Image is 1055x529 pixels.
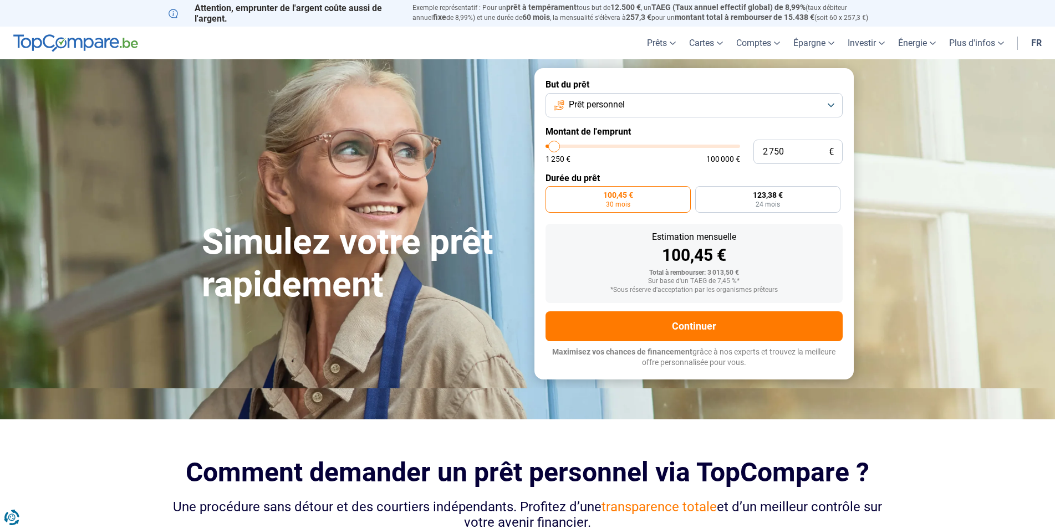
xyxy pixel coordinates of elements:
p: grâce à nos experts et trouvez la meilleure offre personnalisée pour vous. [546,347,843,368]
div: *Sous réserve d'acceptation par les organismes prêteurs [554,286,834,294]
span: Prêt personnel [569,99,625,111]
a: Prêts [640,27,682,59]
span: 257,3 € [626,13,651,22]
h1: Simulez votre prêt rapidement [202,221,521,306]
button: Prêt personnel [546,93,843,117]
span: 24 mois [756,201,780,208]
p: Attention, emprunter de l'argent coûte aussi de l'argent. [169,3,399,24]
span: 100,45 € [603,191,633,199]
span: TAEG (Taux annuel effectif global) de 8,99% [651,3,806,12]
span: 12.500 € [610,3,641,12]
span: 100 000 € [706,155,740,163]
a: Cartes [682,27,730,59]
span: fixe [433,13,446,22]
button: Continuer [546,311,843,341]
a: Énergie [891,27,942,59]
p: Exemple représentatif : Pour un tous but de , un (taux débiteur annuel de 8,99%) et une durée de ... [412,3,887,23]
a: Comptes [730,27,787,59]
a: Investir [841,27,891,59]
div: Sur base d'un TAEG de 7,45 %* [554,278,834,285]
label: But du prêt [546,79,843,90]
span: 60 mois [522,13,550,22]
img: TopCompare [13,34,138,52]
h2: Comment demander un prêt personnel via TopCompare ? [169,457,887,487]
span: prêt à tempérament [506,3,577,12]
a: Plus d'infos [942,27,1011,59]
span: 1 250 € [546,155,570,163]
div: Estimation mensuelle [554,233,834,242]
span: € [829,147,834,157]
a: Épargne [787,27,841,59]
label: Durée du prêt [546,173,843,183]
a: fr [1025,27,1048,59]
span: 123,38 € [753,191,783,199]
span: Maximisez vos chances de financement [552,347,692,356]
span: 30 mois [606,201,630,208]
span: transparence totale [602,499,717,515]
label: Montant de l'emprunt [546,126,843,137]
div: Total à rembourser: 3 013,50 € [554,269,834,277]
span: montant total à rembourser de 15.438 € [675,13,814,22]
div: 100,45 € [554,247,834,264]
